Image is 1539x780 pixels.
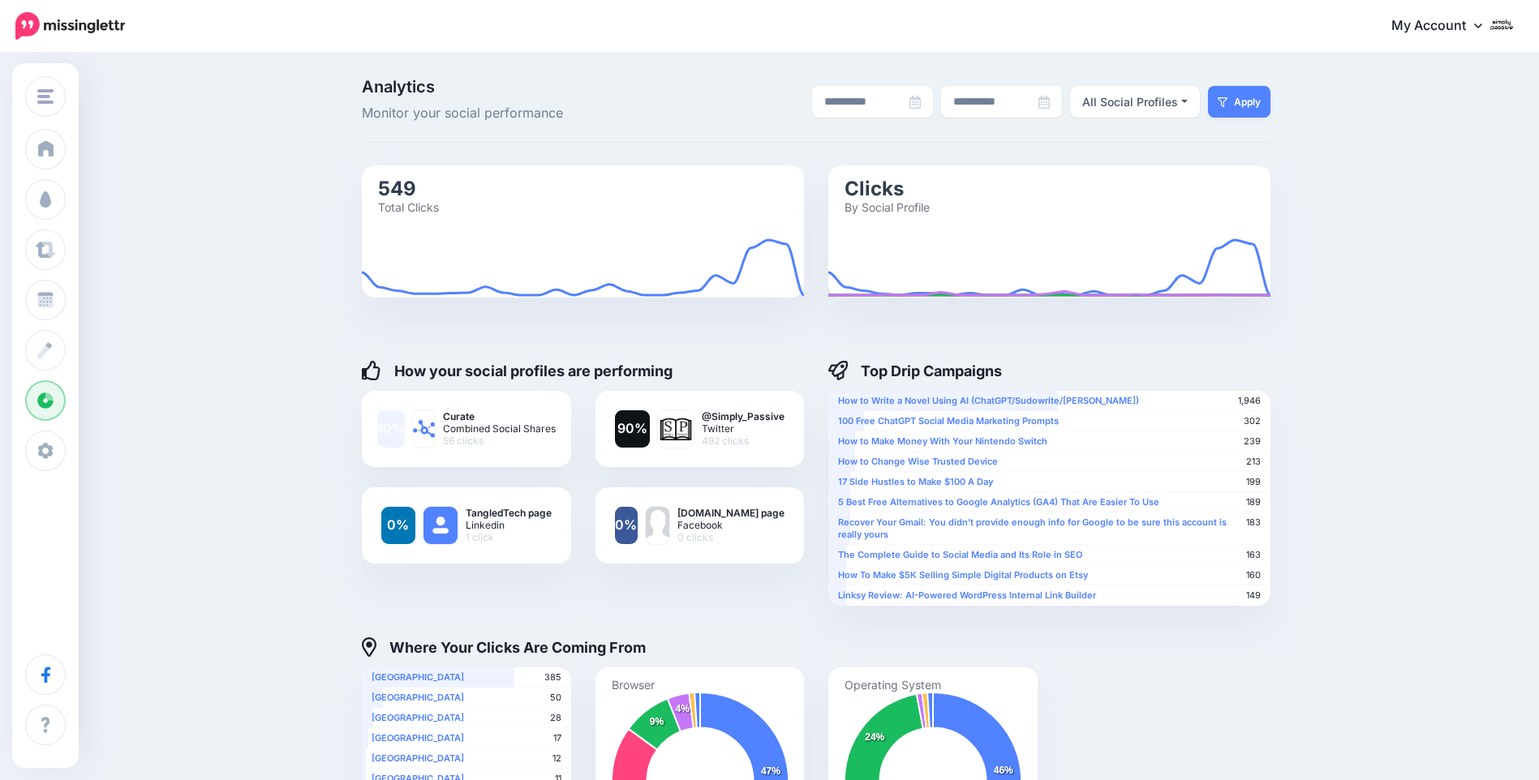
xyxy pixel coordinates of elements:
span: 385 [544,671,561,684]
img: Missinglettr [15,12,125,40]
b: TangledTech page [466,507,552,519]
h4: Where Your Clicks Are Coming From [362,637,646,657]
b: How to Change Wise Trusted Device [838,456,998,467]
text: 549 [378,176,416,199]
span: 0 clicks [677,531,785,543]
button: All Social Profiles [1070,86,1200,118]
span: Twitter [702,422,785,435]
div: All Social Profiles [1082,92,1178,112]
b: How To Make $5K Selling Simple Digital Products on Etsy [838,569,1088,581]
b: 5 Best Free Alternatives to Google Analytics (GA4) That Are Easier To Use [838,496,1159,508]
b: 100 Free ChatGPT Social Media Marketing Prompts [838,415,1059,426]
b: Linksy Review: AI-Powered WordPress Internal Link Builder [838,589,1096,601]
span: Combined Social Shares [443,422,556,435]
b: [GEOGRAPHIC_DATA] [372,671,464,683]
b: [DOMAIN_NAME] page [677,507,785,519]
a: 10% [377,410,405,448]
span: 199 [1246,476,1261,488]
span: 17 [553,732,561,744]
span: 56 clicks [443,435,556,447]
span: 50 [550,692,561,704]
a: 90% [615,410,651,448]
a: My Account [1375,6,1515,46]
text: By Social Profile [845,199,930,213]
b: The Complete Guide to Social Media and Its Role in SEO [838,549,1082,560]
b: [GEOGRAPHIC_DATA] [372,732,464,744]
span: 28 [550,712,561,724]
span: 213 [1246,456,1261,468]
b: Curate [443,410,556,422]
span: Analytics [362,79,648,95]
span: 239 [1244,435,1261,448]
b: [GEOGRAPHIC_DATA] [372,692,464,703]
span: 1,946 [1238,395,1261,407]
span: 183 [1246,516,1261,529]
span: 160 [1246,569,1261,581]
h4: Top Drip Campaigns [828,361,1002,380]
a: 0% [615,507,638,544]
text: Operating System [845,677,941,692]
span: 492 clicks [702,435,785,447]
span: 1 click [466,531,552,543]
text: Browser [612,677,655,691]
h4: How your social profiles are performing [362,361,673,380]
span: 189 [1246,496,1261,508]
b: [GEOGRAPHIC_DATA] [372,752,464,764]
span: 302 [1244,415,1261,427]
b: [GEOGRAPHIC_DATA] [372,712,464,723]
text: Clicks [845,176,904,199]
text: Total Clicks [378,199,439,213]
a: 0% [381,507,415,544]
span: 163 [1246,549,1261,561]
img: 84628273_176159830277856_972693363922829312_n-75312.jpg [646,507,669,544]
b: How to Make Money With Your Nintendo Switch [838,435,1047,447]
span: Linkedin [466,519,552,531]
img: menu.png [37,89,54,104]
span: Monitor your social performance [362,103,648,124]
b: 17 Side Hustles to Make $100 A Day [838,476,993,487]
b: @Simply_Passive [702,410,785,422]
span: 149 [1246,589,1261,602]
button: Apply [1208,86,1270,118]
span: 12 [552,752,561,765]
b: Recover Your Gmail: You didn’t provide enough info for Google to be sure this account is really y... [838,516,1227,540]
img: user_default_image.png [423,507,458,544]
span: Facebook [677,519,785,531]
b: How to Write a Novel Using AI (ChatGPT/Sudowrite/[PERSON_NAME]) [838,395,1139,406]
img: i2y1NqK8-60292.jpg [658,410,694,448]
